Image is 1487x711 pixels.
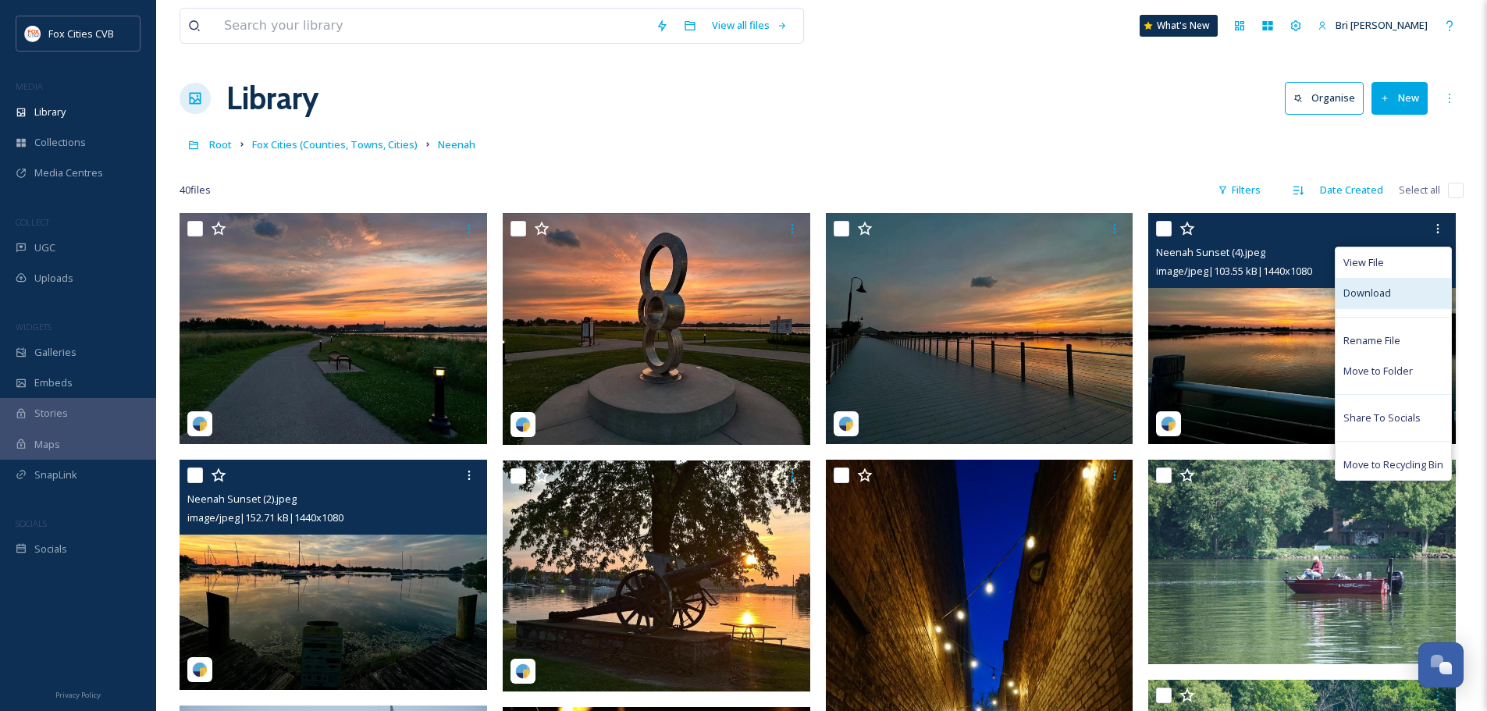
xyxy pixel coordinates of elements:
img: snapsea-logo.png [515,663,531,679]
a: Organise [1285,82,1371,114]
img: Neenah Sunset.jpeg [503,460,810,691]
button: New [1371,82,1428,114]
button: Organise [1285,82,1364,114]
img: snapsea-logo.png [515,417,531,432]
img: snapsea-logo.png [838,416,854,432]
span: image/jpeg | 103.55 kB | 1440 x 1080 [1156,264,1312,278]
span: Uploads [34,271,73,286]
span: Move to Folder [1343,364,1413,379]
a: What's New [1140,15,1218,37]
span: Neenah [438,137,475,151]
span: Embeds [34,375,73,390]
img: snapsea-logo.png [1161,416,1176,432]
span: Neenah Sunset (4).jpeg [1156,245,1265,259]
img: snapsea-logo.png [192,662,208,677]
span: Fox Cities (Counties, Towns, Cities) [252,137,418,151]
a: View all files [704,10,795,41]
span: Select all [1399,183,1440,197]
span: Bri [PERSON_NAME] [1336,18,1428,32]
img: Neenah Sunset (5).jpeg [826,213,1133,444]
img: Neenah Sunset (2).jpeg [180,460,487,691]
div: Filters [1210,175,1268,205]
img: Neenah Sunset (1).jpeg [503,213,810,445]
span: COLLECT [16,216,49,228]
span: Galleries [34,345,76,360]
span: Move to Recycling Bin [1343,457,1443,472]
span: Fox Cities CVB [48,27,114,41]
span: Media Centres [34,165,103,180]
span: Stories [34,406,68,421]
img: snapsea-logo.png [192,416,208,432]
div: Date Created [1312,175,1391,205]
span: UGC [34,240,55,255]
span: WIDGETS [16,321,52,332]
span: SOCIALS [16,517,47,529]
span: 40 file s [180,183,211,197]
span: Maps [34,437,60,452]
span: Rename File [1343,333,1400,348]
span: Socials [34,542,67,556]
span: image/jpeg | 152.71 kB | 1440 x 1080 [187,510,343,524]
span: Collections [34,135,86,150]
button: Open Chat [1418,642,1464,688]
a: Fox Cities (Counties, Towns, Cities) [252,135,418,154]
span: Privacy Policy [55,690,101,700]
input: Search your library [216,9,648,43]
a: Library [226,75,318,122]
span: MEDIA [16,80,43,92]
span: Library [34,105,66,119]
a: Privacy Policy [55,684,101,703]
img: Neenah Sunset (4).jpeg [1148,213,1456,444]
span: Share To Socials [1343,411,1421,425]
span: Root [209,137,232,151]
img: images.png [25,26,41,41]
a: Neenah [438,135,475,154]
a: Bri [PERSON_NAME] [1310,10,1435,41]
span: Neenah Sunset (2).jpeg [187,492,297,506]
a: Root [209,135,232,154]
img: DSC01543.JPG [1148,460,1456,665]
span: SnapLink [34,467,77,482]
img: Neenah Sunset (3).jpeg [180,213,487,444]
span: Download [1343,286,1391,300]
span: View File [1343,255,1384,270]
